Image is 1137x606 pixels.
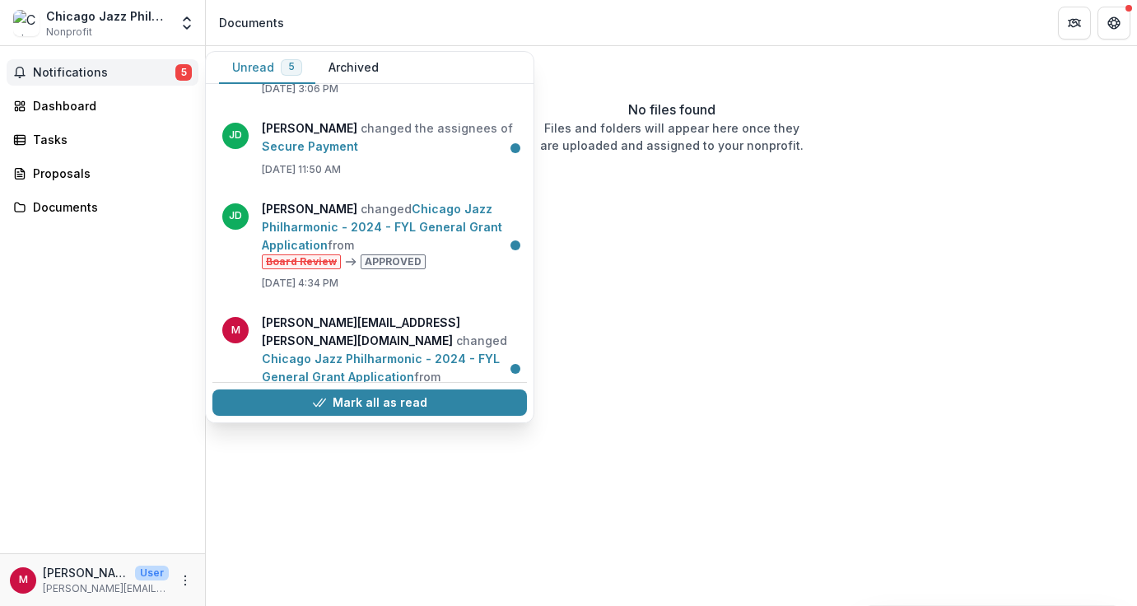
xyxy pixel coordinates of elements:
div: michael.nearpass@chijazzphil.org [19,575,28,585]
a: Chicago Jazz Philharmonic - 2024 - FYL General Grant Application [262,202,502,252]
button: Open entity switcher [175,7,198,40]
div: Documents [219,14,284,31]
a: Documents [7,193,198,221]
p: changed the assignees of [262,119,517,156]
p: changed from [262,314,517,402]
p: No files found [628,100,715,119]
p: User [135,566,169,580]
div: Dashboard [33,97,185,114]
img: Chicago Jazz Philharmonic [13,10,40,36]
div: Documents [33,198,185,216]
button: Get Help [1097,7,1130,40]
div: Chicago Jazz Philharmonic [46,7,169,25]
button: Unread [219,52,315,84]
p: Files and folders will appear here once they are uploaded and assigned to your nonprofit. [540,119,804,154]
a: Dashboard [7,92,198,119]
span: Notifications [33,66,175,80]
a: Chicago Jazz Philharmonic - 2024 - FYL General Grant Application [262,352,500,384]
p: changed from [262,200,517,270]
button: More [175,571,195,590]
button: Mark all as read [212,389,527,416]
a: Secure Payment [262,139,358,153]
div: Proposals [33,165,185,182]
button: Archived [315,52,392,84]
div: Tasks [33,131,185,148]
span: 5 [175,64,192,81]
a: Proposals [7,160,198,187]
button: Notifications5 [7,59,198,86]
nav: breadcrumb [212,11,291,35]
span: Nonprofit [46,25,92,40]
a: Tasks [7,126,198,153]
button: Partners [1058,7,1091,40]
p: [PERSON_NAME][EMAIL_ADDRESS][PERSON_NAME][DOMAIN_NAME] [43,581,169,596]
span: 5 [288,61,295,72]
p: [PERSON_NAME][EMAIL_ADDRESS][PERSON_NAME][DOMAIN_NAME] [43,564,128,581]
